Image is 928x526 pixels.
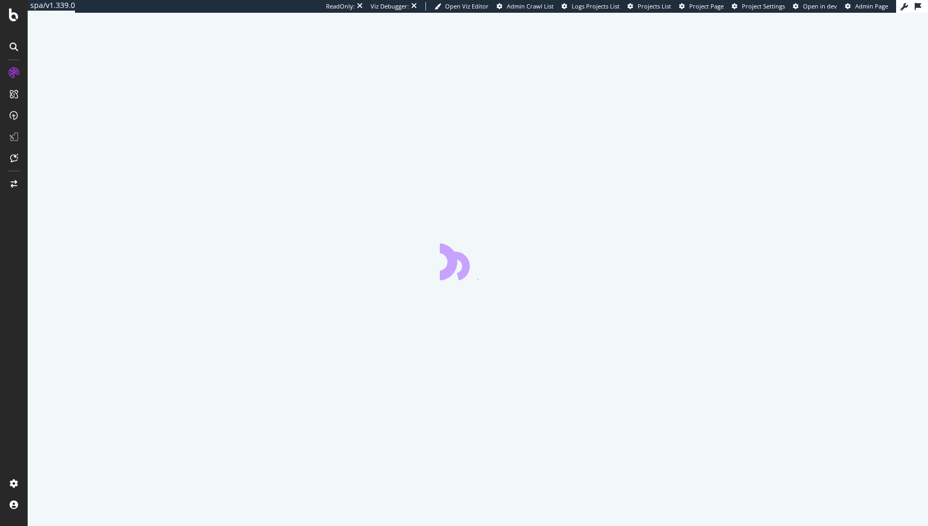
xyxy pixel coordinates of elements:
[845,2,888,11] a: Admin Page
[440,242,516,280] div: animation
[679,2,724,11] a: Project Page
[562,2,620,11] a: Logs Projects List
[507,2,554,10] span: Admin Crawl List
[572,2,620,10] span: Logs Projects List
[803,2,837,10] span: Open in dev
[326,2,355,11] div: ReadOnly:
[855,2,888,10] span: Admin Page
[497,2,554,11] a: Admin Crawl List
[371,2,409,11] div: Viz Debugger:
[638,2,671,10] span: Projects List
[689,2,724,10] span: Project Page
[628,2,671,11] a: Projects List
[793,2,837,11] a: Open in dev
[434,2,489,11] a: Open Viz Editor
[742,2,785,10] span: Project Settings
[732,2,785,11] a: Project Settings
[445,2,489,10] span: Open Viz Editor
